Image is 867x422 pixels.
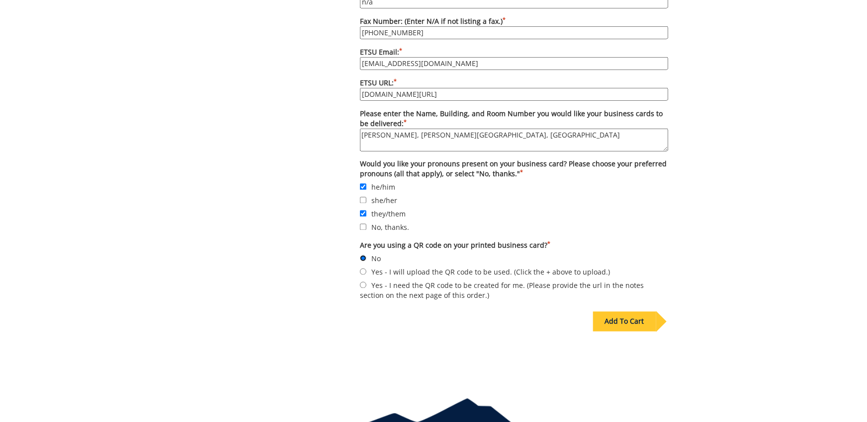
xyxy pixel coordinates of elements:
[360,282,366,288] input: Yes - I need the QR code to be created for me. (Please provide the url in the notes section on th...
[360,267,668,278] label: Yes - I will upload the QR code to be used. (Click the + above to upload.)
[360,211,366,217] input: they/them
[360,78,668,101] label: ETSU URL:
[360,255,366,262] input: No
[360,209,668,219] label: they/them
[360,222,668,233] label: No, thanks.
[360,47,668,70] label: ETSU Email:
[360,253,668,264] label: No
[360,182,668,193] label: he/him
[360,159,668,179] label: Would you like your pronouns present on your business card? Please choose your preferred pronouns...
[360,241,668,251] label: Are you using a QR code on your printed business card?
[593,312,656,332] div: Add To Cart
[360,129,668,151] textarea: Please enter the Name, Building, and Room Number you would like your business cards to be deliver...
[360,16,668,39] label: Fax Number: (Enter N/A if not listing a fax.)
[360,88,668,101] input: ETSU URL:*
[360,197,366,204] input: she/her
[360,26,668,39] input: Fax Number: (Enter N/A if not listing a fax.)*
[360,269,366,275] input: Yes - I will upload the QR code to be used. (Click the + above to upload.)
[360,195,668,206] label: she/her
[360,57,668,70] input: ETSU Email:*
[360,109,668,151] label: Please enter the Name, Building, and Room Number you would like your business cards to be delivered:
[360,280,668,301] label: Yes - I need the QR code to be created for me. (Please provide the url in the notes section on th...
[360,224,366,230] input: No, thanks.
[360,184,366,190] input: he/him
